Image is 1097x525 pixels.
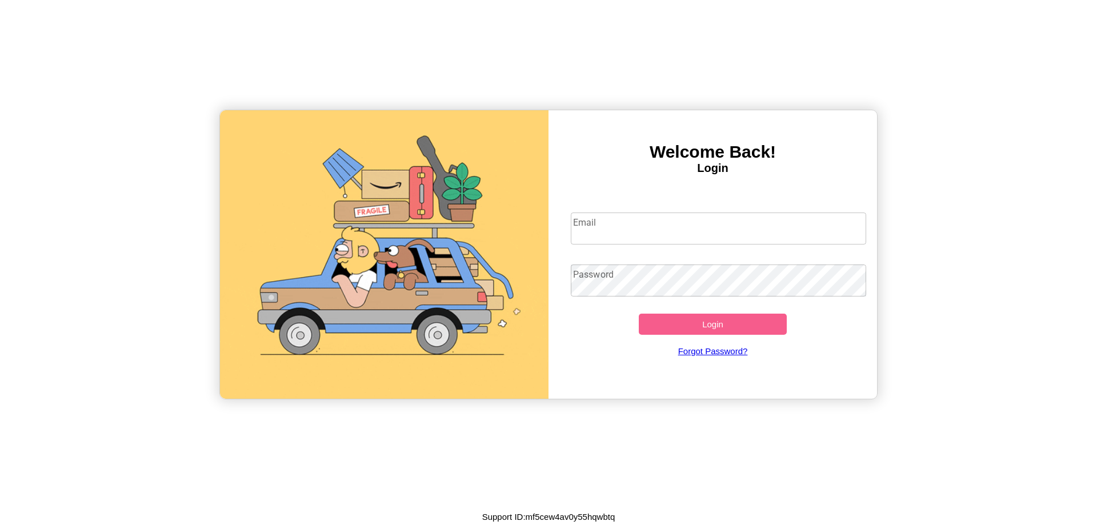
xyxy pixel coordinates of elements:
[548,142,877,162] h3: Welcome Back!
[220,110,548,399] img: gif
[639,314,787,335] button: Login
[548,162,877,175] h4: Login
[565,335,861,367] a: Forgot Password?
[482,509,615,524] p: Support ID: mf5cew4av0y55hqwbtq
